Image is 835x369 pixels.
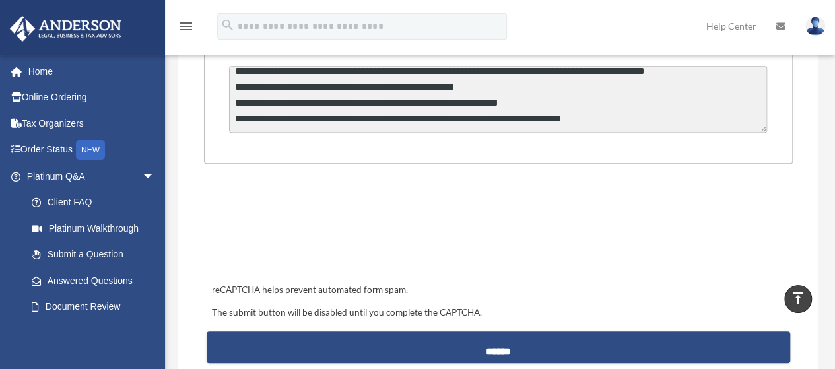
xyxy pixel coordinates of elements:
[9,163,175,189] a: Platinum Q&Aarrow_drop_down
[805,17,825,36] img: User Pic
[18,215,175,242] a: Platinum Walkthrough
[9,110,175,137] a: Tax Organizers
[9,58,175,84] a: Home
[18,319,175,362] a: Platinum Knowledge Room
[220,18,235,32] i: search
[9,137,175,164] a: Order StatusNEW
[6,16,125,42] img: Anderson Advisors Platinum Portal
[9,84,175,111] a: Online Ordering
[790,290,806,306] i: vertical_align_top
[18,294,175,320] a: Document Review
[76,140,105,160] div: NEW
[18,189,175,216] a: Client FAQ
[142,163,168,190] span: arrow_drop_down
[178,18,194,34] i: menu
[18,267,175,294] a: Answered Questions
[208,205,409,256] iframe: reCAPTCHA
[784,285,812,313] a: vertical_align_top
[178,23,194,34] a: menu
[18,242,168,268] a: Submit a Question
[207,283,790,298] div: reCAPTCHA helps prevent automated form spam.
[207,305,790,321] div: The submit button will be disabled until you complete the CAPTCHA.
